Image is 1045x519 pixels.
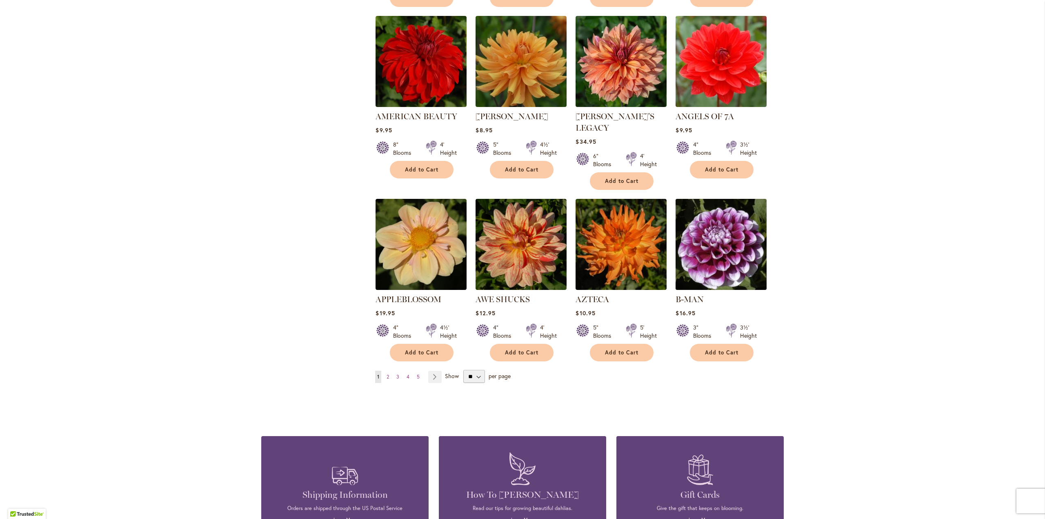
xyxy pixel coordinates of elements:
p: Give the gift that keeps on blooming. [629,505,772,512]
div: 4' Height [640,152,657,168]
a: B-MAN [676,284,767,292]
a: Andy's Legacy [576,101,667,109]
a: AWE SHUCKS [476,284,567,292]
span: Add to Cart [705,349,738,356]
div: 5" Blooms [593,323,616,340]
span: $12.95 [476,309,495,317]
a: 3 [394,371,401,383]
button: Add to Cart [390,161,454,178]
div: 4½' Height [540,140,557,157]
a: 2 [385,371,391,383]
span: 4 [407,374,409,380]
span: Add to Cart [505,349,538,356]
a: [PERSON_NAME]'S LEGACY [576,111,654,133]
span: Add to Cart [405,166,438,173]
div: 4" Blooms [393,323,416,340]
p: Read our tips for growing beautiful dahlias. [451,505,594,512]
div: 4" Blooms [693,140,716,157]
a: AMERICAN BEAUTY [376,111,457,121]
span: $8.95 [476,126,492,134]
div: 4½' Height [440,323,457,340]
span: 2 [387,374,389,380]
img: ANGELS OF 7A [676,16,767,107]
img: APPLEBLOSSOM [376,199,467,290]
iframe: Launch Accessibility Center [6,490,29,513]
a: AMERICAN BEAUTY [376,101,467,109]
span: 3 [396,374,399,380]
div: 5' Height [640,323,657,340]
span: Add to Cart [605,349,638,356]
span: 1 [377,374,379,380]
h4: Gift Cards [629,489,772,501]
button: Add to Cart [490,161,554,178]
a: 4 [405,371,411,383]
span: per page [489,372,511,380]
button: Add to Cart [690,344,754,361]
span: Show [445,372,459,380]
button: Add to Cart [590,172,654,190]
button: Add to Cart [690,161,754,178]
a: AWE SHUCKS [476,294,530,304]
span: $9.95 [676,126,692,134]
div: 3½' Height [740,323,757,340]
h4: Shipping Information [273,489,416,501]
div: 6" Blooms [593,152,616,168]
a: AZTECA [576,294,609,304]
a: APPLEBLOSSOM [376,294,441,304]
div: 3" Blooms [693,323,716,340]
img: B-MAN [674,197,769,292]
button: Add to Cart [490,344,554,361]
a: B-MAN [676,294,704,304]
a: AZTECA [576,284,667,292]
span: Add to Cart [705,166,738,173]
span: $19.95 [376,309,395,317]
img: AMERICAN BEAUTY [376,16,467,107]
a: APPLEBLOSSOM [376,284,467,292]
span: $34.95 [576,138,596,145]
span: $10.95 [576,309,595,317]
span: Add to Cart [505,166,538,173]
span: $16.95 [676,309,695,317]
span: 5 [417,374,420,380]
div: 5" Blooms [493,140,516,157]
div: 3½' Height [740,140,757,157]
a: [PERSON_NAME] [476,111,548,121]
img: Andy's Legacy [576,16,667,107]
span: $9.95 [376,126,392,134]
a: ANGELS OF 7A [676,101,767,109]
h4: How To [PERSON_NAME] [451,489,594,501]
div: 4" Blooms [493,323,516,340]
a: ANDREW CHARLES [476,101,567,109]
span: Add to Cart [405,349,438,356]
img: AWE SHUCKS [476,199,567,290]
button: Add to Cart [590,344,654,361]
img: ANDREW CHARLES [476,16,567,107]
div: 4' Height [540,323,557,340]
div: 4' Height [440,140,457,157]
a: ANGELS OF 7A [676,111,734,121]
span: Add to Cart [605,178,638,185]
a: 5 [415,371,422,383]
img: AZTECA [576,199,667,290]
button: Add to Cart [390,344,454,361]
div: 8" Blooms [393,140,416,157]
p: Orders are shipped through the US Postal Service [273,505,416,512]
